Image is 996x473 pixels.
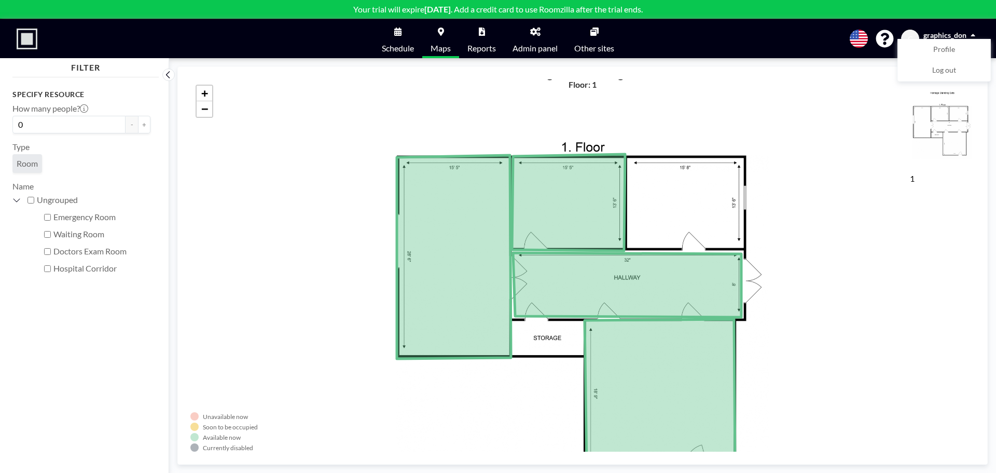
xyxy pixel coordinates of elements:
img: organization-logo [17,29,37,49]
span: Schedule [382,44,414,52]
span: Maps [431,44,451,52]
a: Reports [459,19,504,58]
label: Ungrouped [37,195,150,205]
span: + [201,87,208,100]
label: Name [12,181,34,191]
label: Hospital Corridor [53,263,150,274]
h4: FILTER [12,58,159,73]
div: Soon to be occupied [203,423,258,431]
a: Schedule [374,19,422,58]
a: Admin panel [504,19,566,58]
span: Other sites [574,44,614,52]
span: − [201,102,208,115]
label: Waiting Room [53,229,150,239]
span: Log out [932,65,956,76]
a: Other sites [566,19,622,58]
b: [DATE] [424,4,451,14]
img: 45ddb18dc86e3bd8fa8aba1369c26988.png [910,79,975,171]
a: Profile [898,39,990,60]
h4: Floor: 1 [569,79,597,90]
span: Admin panel [513,44,558,52]
h3: Specify resource [12,90,150,99]
button: - [126,116,138,133]
a: Maps [422,19,459,58]
button: + [138,116,150,133]
label: Doctors Exam Room [53,246,150,256]
div: Unavailable now [203,413,248,421]
span: Reports [467,44,496,52]
a: Zoom in [197,86,212,101]
span: graphics_don [923,31,966,39]
label: Type [12,142,30,152]
span: Room [17,158,38,169]
label: How many people? [12,103,88,114]
div: Available now [203,434,241,441]
span: Profile [933,45,955,55]
a: Zoom out [197,101,212,117]
div: Currently disabled [203,444,253,452]
span: G [908,34,913,44]
a: Log out [898,60,990,81]
label: 1 [910,173,915,183]
label: Emergency Room [53,212,150,222]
